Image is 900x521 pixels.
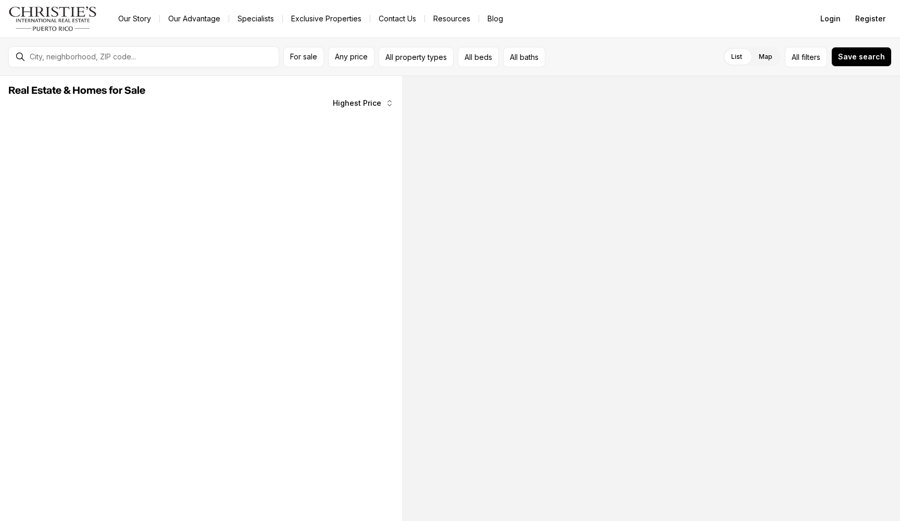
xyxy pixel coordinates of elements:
[820,15,841,23] span: Login
[327,93,400,114] button: Highest Price
[479,11,511,26] a: Blog
[425,11,479,26] a: Resources
[849,8,892,29] button: Register
[333,99,381,107] span: Highest Price
[855,15,885,23] span: Register
[290,53,317,61] span: For sale
[8,6,97,31] img: logo
[335,53,368,61] span: Any price
[8,85,145,96] span: Real Estate & Homes for Sale
[814,8,847,29] button: Login
[283,47,324,67] button: For sale
[379,47,454,67] button: All property types
[831,47,892,67] button: Save search
[370,11,424,26] button: Contact Us
[785,47,827,67] button: Allfilters
[328,47,374,67] button: Any price
[751,47,781,66] label: Map
[110,11,159,26] a: Our Story
[792,52,799,63] span: All
[802,52,820,63] span: filters
[283,11,370,26] a: Exclusive Properties
[838,53,885,61] span: Save search
[503,47,545,67] button: All baths
[723,47,751,66] label: List
[458,47,499,67] button: All beds
[160,11,229,26] a: Our Advantage
[229,11,282,26] a: Specialists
